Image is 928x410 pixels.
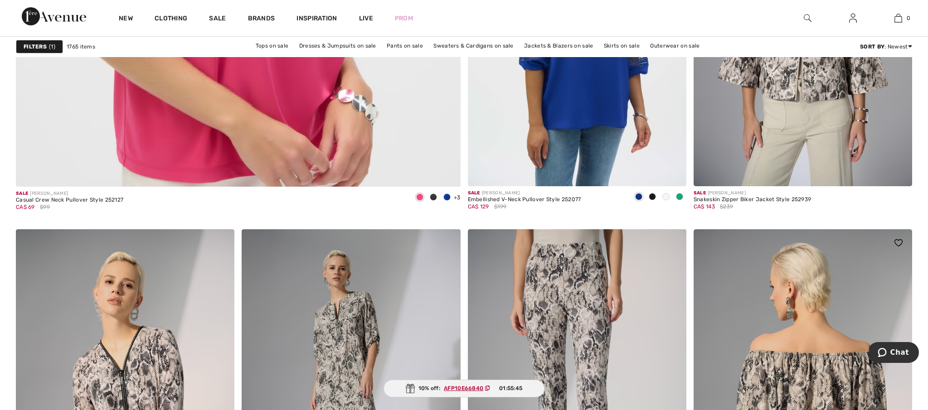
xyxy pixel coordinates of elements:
div: 10% off: [384,380,545,397]
div: Casual Crew Neck Pullover Style 252127 [16,197,123,203]
img: heart_black_full.svg [894,239,903,246]
a: Pants on sale [382,40,428,52]
a: Prom [395,14,413,23]
div: [PERSON_NAME] [16,190,123,197]
span: 0 [907,14,910,22]
a: Brands [248,14,275,24]
img: Gift.svg [406,384,415,393]
a: Clothing [155,14,187,24]
a: 0 [876,13,920,24]
span: $99 [40,203,50,211]
span: 1765 items [67,43,95,51]
img: 1ère Avenue [22,7,86,25]
span: Sale [16,191,28,196]
span: Inspiration [296,14,337,24]
span: $199 [494,203,506,211]
a: Live [359,14,373,23]
a: Sign In [842,13,864,24]
div: Black [427,190,440,205]
span: CA$ 69 [16,204,35,210]
div: : Newest [860,43,912,51]
img: My Info [849,13,857,24]
div: Geranium [413,190,427,205]
a: Jackets & Blazers on sale [520,40,598,52]
iframe: Opens a widget where you can chat to one of our agents [869,342,919,365]
span: +3 [454,194,461,201]
div: Garden green [673,190,686,205]
span: 01:55:45 [499,384,522,392]
a: Sweaters & Cardigans on sale [429,40,518,52]
span: 1 [49,43,55,51]
a: Outerwear on sale [646,40,704,52]
div: Black [646,190,659,205]
strong: Filters [24,43,47,51]
span: CA$ 143 [694,203,715,210]
a: Dresses & Jumpsuits on sale [295,40,381,52]
div: Off White [659,190,673,205]
a: New [119,14,133,24]
span: Sale [694,190,706,196]
div: Royal Sapphire 163 [632,190,646,205]
div: [PERSON_NAME] [694,190,811,197]
div: Royal Sapphire 163 [440,190,454,205]
span: $239 [720,203,733,211]
a: Sale [209,14,226,24]
span: Sale [468,190,480,196]
div: Embellished V-Neck Pullover Style 252077 [468,197,581,203]
img: My Bag [894,13,902,24]
div: Snakeskin Zipper Biker Jacket Style 252939 [694,197,811,203]
ins: AFP10E66840 [444,385,483,391]
div: [PERSON_NAME] [468,190,581,197]
a: Tops on sale [251,40,293,52]
a: Skirts on sale [599,40,644,52]
img: search the website [804,13,811,24]
strong: Sort By [860,43,884,50]
span: CA$ 129 [468,203,489,210]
